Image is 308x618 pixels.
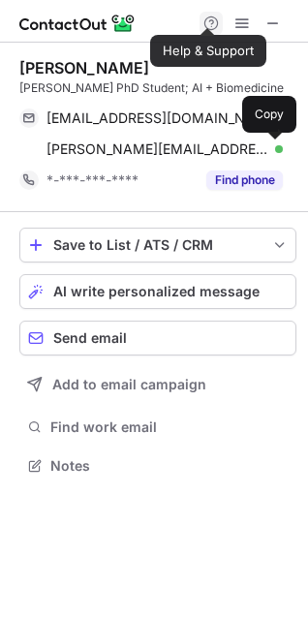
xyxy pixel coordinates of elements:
[46,109,268,127] span: [EMAIL_ADDRESS][DOMAIN_NAME]
[52,377,206,392] span: Add to email campaign
[19,12,136,35] img: ContactOut v5.3.10
[19,452,296,479] button: Notes
[46,140,268,158] span: [PERSON_NAME][EMAIL_ADDRESS][DOMAIN_NAME]
[19,58,149,77] div: [PERSON_NAME]
[50,457,289,475] span: Notes
[19,321,296,355] button: Send email
[50,418,289,436] span: Find work email
[53,237,262,253] div: Save to List / ATS / CRM
[19,414,296,441] button: Find work email
[19,274,296,309] button: AI write personalized message
[53,330,127,346] span: Send email
[19,228,296,263] button: save-profile-one-click
[19,367,296,402] button: Add to email campaign
[19,79,296,97] div: [PERSON_NAME] PhD Student; AI + Biomedicine
[206,170,283,190] button: Reveal Button
[53,284,260,299] span: AI write personalized message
